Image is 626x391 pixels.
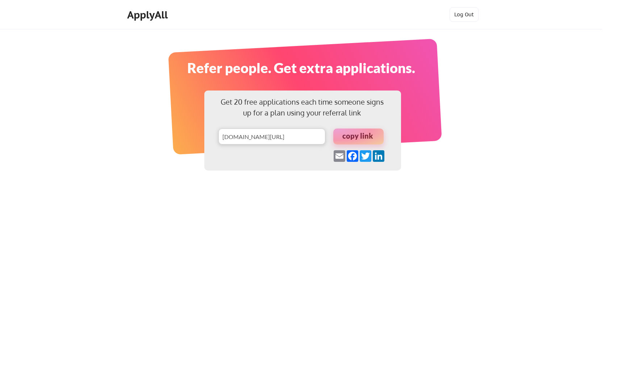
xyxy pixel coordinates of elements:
a: Facebook [346,150,359,162]
div: Get 20 free applications each time someone signs up for a plan using your referral link [218,96,385,118]
button: Log Out [450,7,479,22]
div: Refer people. Get extra applications. [90,58,513,78]
a: Email [333,150,346,162]
div: ApplyAll [127,9,170,21]
a: Twitter [359,150,372,162]
a: LinkedIn [372,150,385,162]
